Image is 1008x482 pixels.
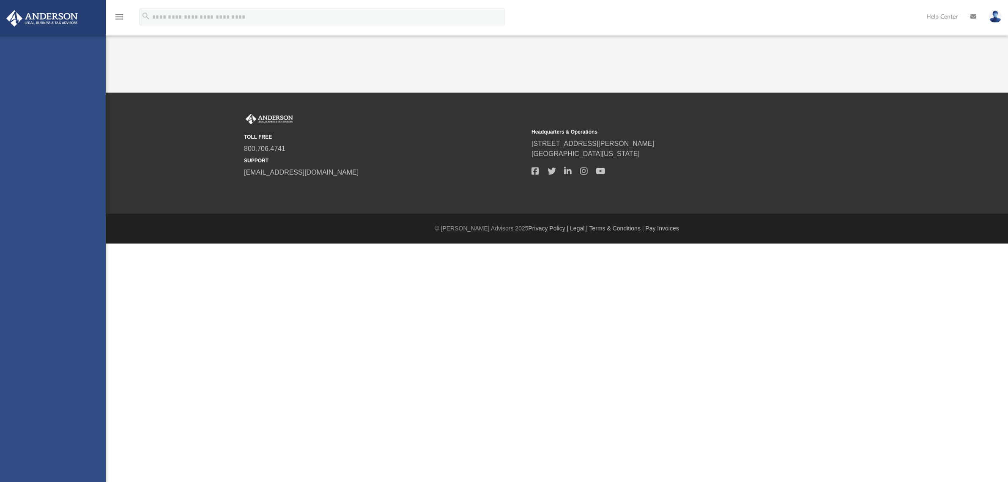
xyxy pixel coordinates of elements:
[531,128,813,136] small: Headquarters & Operations
[244,133,526,141] small: TOLL FREE
[244,169,359,176] a: [EMAIL_ADDRESS][DOMAIN_NAME]
[244,157,526,164] small: SUPPORT
[114,12,124,22] i: menu
[570,225,588,232] a: Legal |
[589,225,644,232] a: Terms & Conditions |
[531,140,654,147] a: [STREET_ADDRESS][PERSON_NAME]
[4,10,80,27] img: Anderson Advisors Platinum Portal
[244,114,295,125] img: Anderson Advisors Platinum Portal
[531,150,640,157] a: [GEOGRAPHIC_DATA][US_STATE]
[114,16,124,22] a: menu
[141,11,151,21] i: search
[529,225,569,232] a: Privacy Policy |
[244,145,285,152] a: 800.706.4741
[645,225,679,232] a: Pay Invoices
[106,224,1008,233] div: © [PERSON_NAME] Advisors 2025
[989,11,1002,23] img: User Pic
